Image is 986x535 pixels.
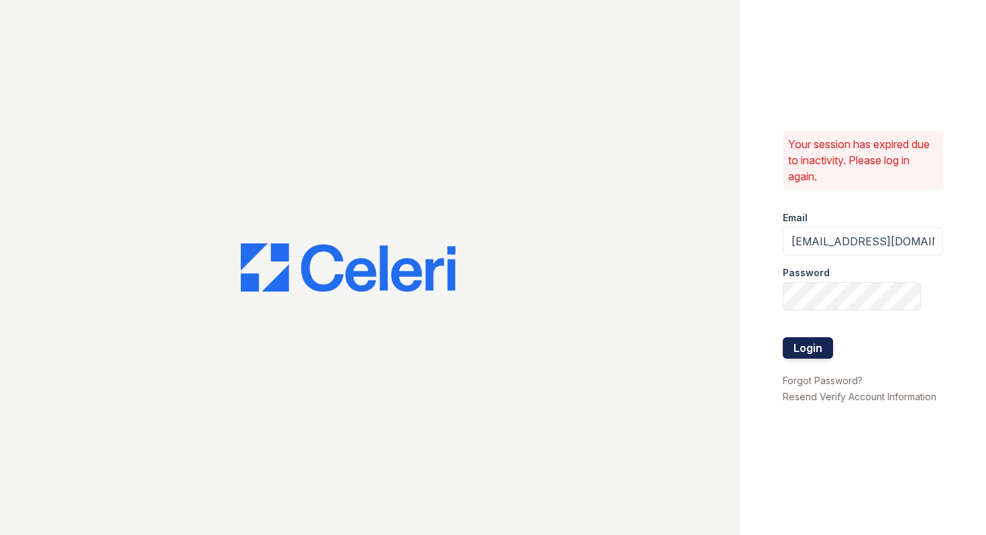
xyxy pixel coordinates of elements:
[783,266,830,280] label: Password
[783,211,808,225] label: Email
[783,337,833,359] button: Login
[788,136,938,184] p: Your session has expired due to inactivity. Please log in again.
[241,243,455,292] img: CE_Logo_Blue-a8612792a0a2168367f1c8372b55b34899dd931a85d93a1a3d3e32e68fde9ad4.png
[783,375,863,386] a: Forgot Password?
[783,391,936,402] a: Resend Verify Account Information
